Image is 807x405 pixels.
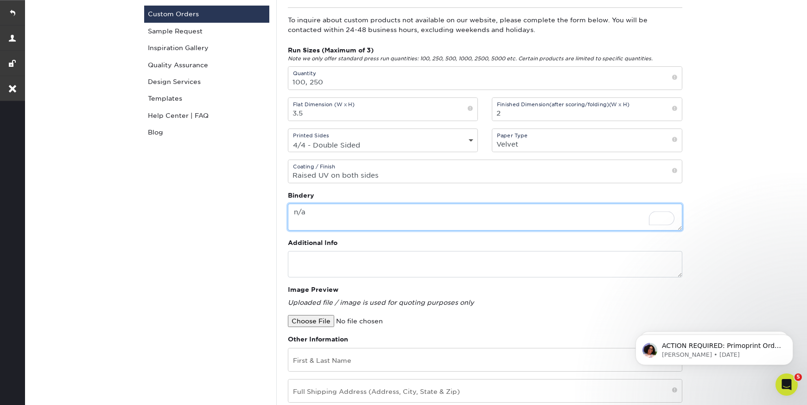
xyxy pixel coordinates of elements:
em: Uploaded file / image is used for quoting purposes only [288,299,474,306]
a: Design Services [144,73,269,90]
em: Note we only offer standard press run quantities: 100, 250, 500, 1000, 2500, 5000 etc. Certain pr... [288,56,653,62]
p: To inquire about custom products not available on our website, please complete the form below. Yo... [288,15,682,34]
a: Sample Request [144,23,269,39]
a: Inspiration Gallery [144,39,269,56]
a: Blog [144,124,269,141]
a: Custom Orders [144,6,269,22]
strong: Bindery [288,192,314,199]
iframe: Google Customer Reviews [2,377,79,402]
strong: Image Preview [288,286,338,293]
strong: Other Information [288,335,348,343]
a: Templates [144,90,269,107]
strong: Additional Info [288,239,337,246]
a: Quality Assurance [144,57,269,73]
iframe: Intercom live chat [775,373,798,396]
textarea: To enrich screen reader interactions, please activate Accessibility in Grammarly extension settings [288,204,682,230]
strong: Run Sizes (Maximum of 3) [288,46,374,54]
a: Help Center | FAQ [144,107,269,124]
iframe: Intercom notifications message [622,315,807,380]
span: 5 [794,373,802,381]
